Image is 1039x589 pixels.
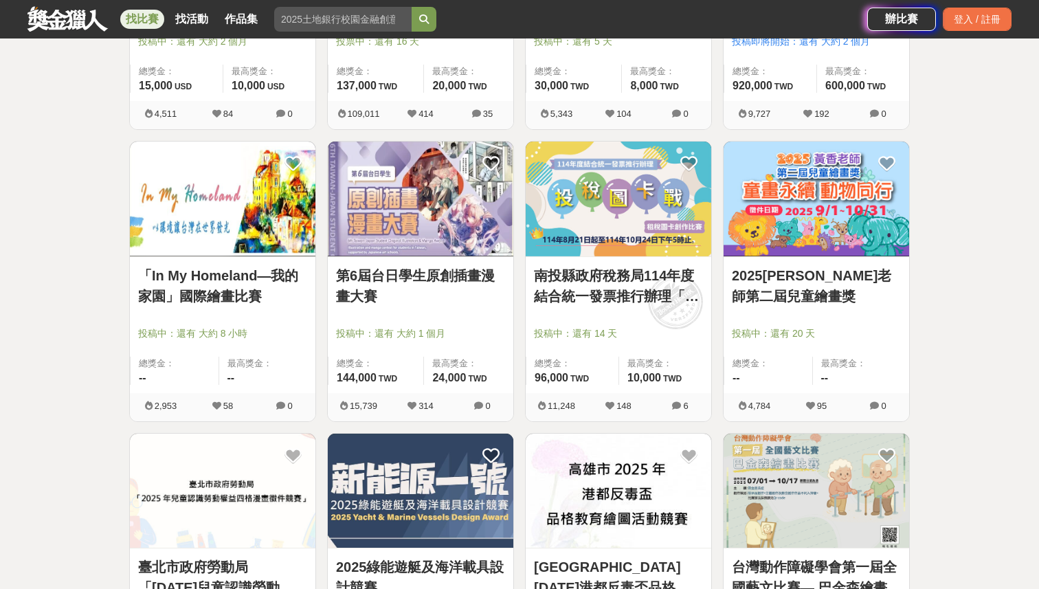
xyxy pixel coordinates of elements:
span: 104 [616,109,632,119]
a: Cover Image [130,142,315,257]
span: 最高獎金： [630,65,703,78]
span: 6 [683,401,688,411]
span: TWD [570,374,589,384]
span: 35 [483,109,493,119]
span: 314 [418,401,434,411]
span: 8,000 [630,80,658,91]
span: 20,000 [432,80,466,91]
span: 最高獎金： [432,65,505,78]
span: 0 [881,401,886,411]
span: 最高獎金： [432,357,505,370]
span: 總獎金： [139,357,210,370]
span: 109,011 [348,109,380,119]
a: Cover Image [526,434,711,549]
span: 投稿中：還有 20 天 [732,326,901,341]
span: 0 [485,401,490,411]
span: 920,000 [733,80,772,91]
a: Cover Image [526,142,711,257]
span: 投稿中：還有 大約 1 個月 [336,326,505,341]
span: 15,739 [350,401,377,411]
span: 投稿中：還有 大約 2 個月 [138,34,307,49]
span: 4,511 [155,109,177,119]
img: Cover Image [526,142,711,256]
span: -- [227,372,235,384]
span: 148 [616,401,632,411]
span: 5,343 [550,109,573,119]
span: 144,000 [337,372,377,384]
span: 84 [223,109,233,119]
a: Cover Image [130,434,315,549]
a: 找活動 [170,10,214,29]
span: TWD [774,82,793,91]
span: 10,000 [232,80,265,91]
span: 0 [683,109,688,119]
a: Cover Image [724,142,909,257]
span: TWD [570,82,589,91]
span: USD [175,82,192,91]
span: 總獎金： [139,65,214,78]
input: 2025土地銀行校園金融創意挑戰賽：從你出發 開啟智慧金融新頁 [274,7,412,32]
span: 投稿中：還有 5 天 [534,34,703,49]
span: 最高獎金： [821,357,902,370]
a: 辦比賽 [867,8,936,31]
span: -- [733,372,740,384]
span: 投稿中：還有 14 天 [534,326,703,341]
span: 600,000 [825,80,865,91]
span: TWD [379,374,397,384]
span: 總獎金： [535,65,613,78]
span: 投稿中：還有 大約 8 小時 [138,326,307,341]
span: 最高獎金： [825,65,901,78]
span: 2,953 [155,401,177,411]
span: 0 [881,109,886,119]
span: 最高獎金： [227,357,308,370]
a: 南投縣政府稅務局114年度結合統一發票推行辦理「投稅圖卡戰」租稅圖卡創作比賽 [534,265,703,307]
span: 投票中：還有 16 天 [336,34,505,49]
a: 2025[PERSON_NAME]老師第二屆兒童繪畫獎 [732,265,901,307]
img: Cover Image [526,434,711,548]
div: 登入 / 註冊 [943,8,1012,31]
img: Cover Image [130,142,315,256]
span: 414 [418,109,434,119]
a: 找比賽 [120,10,164,29]
span: TWD [468,374,487,384]
a: 作品集 [219,10,263,29]
span: 總獎金： [535,357,610,370]
span: 137,000 [337,80,377,91]
span: 95 [817,401,827,411]
a: Cover Image [328,142,513,257]
img: Cover Image [724,142,909,256]
span: 10,000 [627,372,661,384]
span: -- [821,372,829,384]
span: 30,000 [535,80,568,91]
span: TWD [663,374,682,384]
span: 11,248 [548,401,575,411]
span: 96,000 [535,372,568,384]
img: Cover Image [130,434,315,548]
img: Cover Image [328,434,513,548]
span: 0 [287,109,292,119]
a: Cover Image [328,434,513,549]
span: 最高獎金： [627,357,703,370]
span: 總獎金： [733,357,804,370]
span: 58 [223,401,233,411]
img: Cover Image [328,142,513,256]
span: TWD [468,82,487,91]
span: 投稿即將開始：還有 大約 2 個月 [732,34,901,49]
a: Cover Image [724,434,909,549]
span: 24,000 [432,372,466,384]
span: TWD [867,82,886,91]
span: 4,784 [748,401,771,411]
span: TWD [379,82,397,91]
img: Cover Image [724,434,909,548]
span: USD [267,82,284,91]
span: 15,000 [139,80,172,91]
span: 9,727 [748,109,771,119]
span: 總獎金： [337,65,415,78]
span: 0 [287,401,292,411]
a: 第6屆台日學生原創插畫漫畫大賽 [336,265,505,307]
span: -- [139,372,146,384]
span: 192 [814,109,829,119]
span: TWD [660,82,679,91]
span: 總獎金： [733,65,808,78]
